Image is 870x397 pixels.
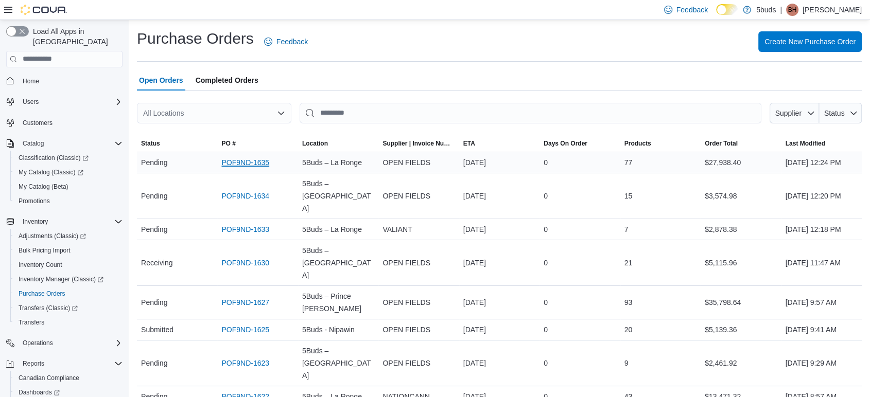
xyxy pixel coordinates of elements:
[221,296,269,309] a: POF9ND-1627
[19,275,103,283] span: Inventory Manager (Classic)
[10,315,127,330] button: Transfers
[781,219,862,240] div: [DATE] 12:18 PM
[14,195,123,207] span: Promotions
[2,95,127,109] button: Users
[624,357,629,369] span: 9
[824,109,845,117] span: Status
[302,139,328,148] div: Location
[701,353,781,373] div: $2,461.92
[141,323,173,336] span: Submitted
[196,70,258,91] span: Completed Orders
[19,96,43,108] button: Users
[19,232,86,240] span: Adjustments (Classic)
[14,195,54,207] a: Promotions
[19,261,62,269] span: Inventory Count
[141,223,167,236] span: Pending
[260,31,312,52] a: Feedback
[459,319,540,340] div: [DATE]
[544,223,548,236] span: 0
[14,287,123,300] span: Purchase Orders
[459,292,540,313] div: [DATE]
[781,186,862,206] div: [DATE] 12:20 PM
[2,136,127,151] button: Catalog
[300,103,761,123] input: This is a search bar. After typing your query, hit enter to filter the results lower in the page.
[19,388,60,396] span: Dashboards
[2,336,127,350] button: Operations
[10,301,127,315] a: Transfers (Classic)
[544,139,587,148] span: Days On Order
[764,37,856,47] span: Create New Purchase Order
[19,183,68,191] span: My Catalog (Beta)
[302,156,362,169] span: 5Buds – La Ronge
[19,117,57,129] a: Customers
[624,223,629,236] span: 7
[23,119,53,127] span: Customers
[19,246,71,255] span: Bulk Pricing Import
[819,103,862,123] button: Status
[221,257,269,269] a: POF9ND-1630
[29,26,123,47] span: Load All Apps in [GEOGRAPHIC_DATA]
[378,292,459,313] div: OPEN FIELDS
[544,257,548,269] span: 0
[298,135,378,152] button: Location
[780,4,782,16] p: |
[221,156,269,169] a: POF9ND-1635
[277,109,285,117] button: Open list of options
[378,135,459,152] button: Supplier | Invoice Number
[23,139,44,148] span: Catalog
[19,304,78,312] span: Transfers (Classic)
[19,357,123,370] span: Reports
[14,166,123,178] span: My Catalog (Classic)
[19,318,44,327] span: Transfers
[10,371,127,385] button: Canadian Compliance
[23,218,48,226] span: Inventory
[302,345,374,382] span: 5Buds – [GEOGRAPHIC_DATA]
[19,137,123,150] span: Catalog
[14,302,82,314] a: Transfers (Classic)
[19,357,48,370] button: Reports
[14,152,123,164] span: Classification (Classic)
[141,156,167,169] span: Pending
[14,316,48,329] a: Transfers
[701,252,781,273] div: $5,115.96
[624,139,651,148] span: Products
[14,273,108,285] a: Inventory Manager (Classic)
[302,223,362,236] span: 5Buds – La Ronge
[459,186,540,206] div: [DATE]
[302,290,374,315] span: 5Buds – Prince [PERSON_NAME]
[10,258,127,272] button: Inventory Count
[463,139,475,148] span: ETA
[544,357,548,369] span: 0
[141,190,167,202] span: Pending
[459,152,540,173] div: [DATE]
[781,252,862,273] div: [DATE] 11:47 AM
[221,139,235,148] span: PO #
[544,323,548,336] span: 0
[19,215,52,228] button: Inventory
[19,75,123,87] span: Home
[23,339,53,347] span: Operations
[21,5,67,15] img: Cova
[302,177,374,214] span: 5Buds – [GEOGRAPHIC_DATA]
[803,4,862,16] p: [PERSON_NAME]
[540,135,620,152] button: Days On Order
[10,243,127,258] button: Bulk Pricing Import
[378,152,459,173] div: OPEN FIELDS
[701,319,781,340] div: $5,139.36
[141,296,167,309] span: Pending
[14,152,93,164] a: Classification (Classic)
[378,252,459,273] div: OPEN FIELDS
[378,186,459,206] div: OPEN FIELDS
[14,244,123,257] span: Bulk Pricing Import
[14,181,123,193] span: My Catalog (Beta)
[624,296,633,309] span: 93
[781,152,862,173] div: [DATE] 12:24 PM
[141,357,167,369] span: Pending
[302,244,374,281] span: 5Buds – [GEOGRAPHIC_DATA]
[14,372,123,384] span: Canadian Compliance
[10,165,127,179] a: My Catalog (Classic)
[19,168,83,176] span: My Catalog (Classic)
[10,229,127,243] a: Adjustments (Classic)
[770,103,819,123] button: Supplier
[10,286,127,301] button: Purchase Orders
